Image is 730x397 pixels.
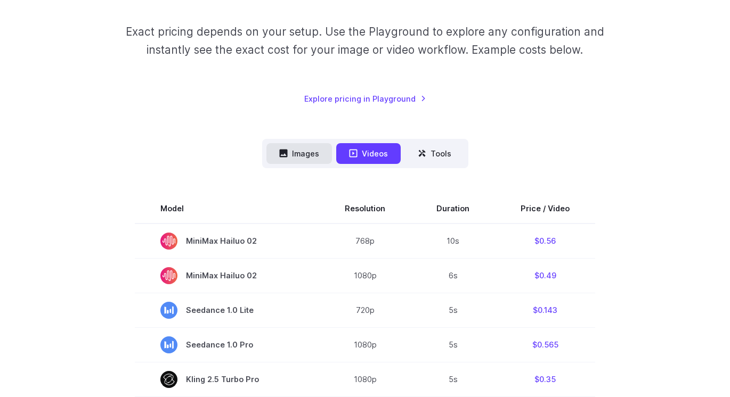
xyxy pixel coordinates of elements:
td: 10s [411,224,495,259]
td: 768p [319,224,411,259]
span: MiniMax Hailuo 02 [160,267,294,284]
td: 5s [411,293,495,327]
span: MiniMax Hailuo 02 [160,233,294,250]
span: Kling 2.5 Turbo Pro [160,371,294,388]
td: 6s [411,258,495,293]
th: Resolution [319,194,411,224]
td: 5s [411,327,495,362]
td: 720p [319,293,411,327]
button: Tools [405,143,464,164]
button: Videos [336,143,401,164]
td: $0.143 [495,293,595,327]
th: Price / Video [495,194,595,224]
td: $0.49 [495,258,595,293]
td: $0.565 [495,327,595,362]
th: Duration [411,194,495,224]
td: $0.56 [495,224,595,259]
td: $0.35 [495,362,595,396]
td: 1080p [319,362,411,396]
th: Model [135,194,319,224]
span: Seedance 1.0 Lite [160,302,294,319]
button: Images [266,143,332,164]
td: 1080p [319,327,411,362]
a: Explore pricing in Playground [304,93,426,105]
td: 5s [411,362,495,396]
td: 1080p [319,258,411,293]
span: Seedance 1.0 Pro [160,336,294,353]
p: Exact pricing depends on your setup. Use the Playground to explore any configuration and instantl... [118,23,611,59]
